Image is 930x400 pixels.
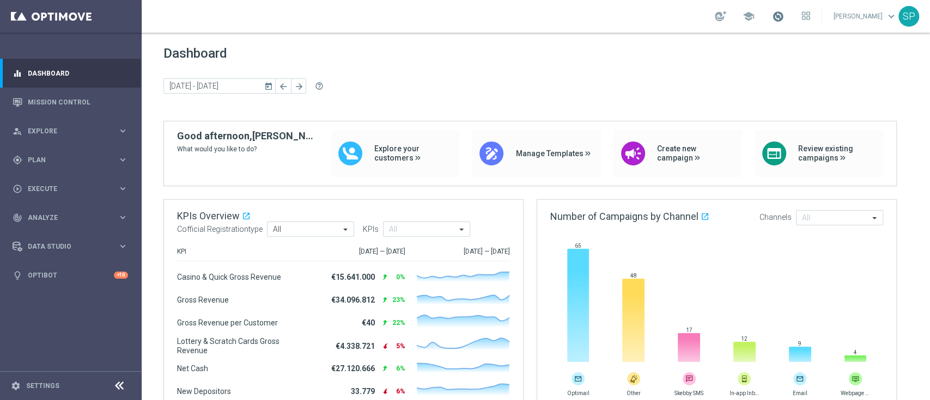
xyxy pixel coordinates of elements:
[13,126,22,136] i: person_search
[13,69,22,78] i: equalizer
[13,261,128,290] div: Optibot
[118,241,128,251] i: keyboard_arrow_right
[12,242,129,251] button: Data Studio keyboard_arrow_right
[28,128,118,134] span: Explore
[13,88,128,116] div: Mission Control
[832,8,898,24] a: [PERSON_NAME]keyboard_arrow_down
[13,242,118,251] div: Data Studio
[13,59,128,88] div: Dashboard
[118,126,128,136] i: keyboard_arrow_right
[118,212,128,223] i: keyboard_arrow_right
[898,6,919,27] div: SP
[28,186,118,192] span: Execute
[13,213,118,223] div: Analyze
[12,184,129,193] button: play_circle_outline Execute keyboard_arrow_right
[28,59,128,88] a: Dashboard
[12,213,129,222] button: track_changes Analyze keyboard_arrow_right
[885,10,897,22] span: keyboard_arrow_down
[118,155,128,165] i: keyboard_arrow_right
[114,272,128,279] div: +10
[11,381,21,391] i: settings
[28,261,114,290] a: Optibot
[13,213,22,223] i: track_changes
[13,184,22,194] i: play_circle_outline
[13,270,22,280] i: lightbulb
[28,214,118,221] span: Analyze
[118,183,128,194] i: keyboard_arrow_right
[12,156,129,164] button: gps_fixed Plan keyboard_arrow_right
[12,69,129,78] button: equalizer Dashboard
[12,271,129,280] button: lightbulb Optibot +10
[26,383,59,389] a: Settings
[13,155,22,165] i: gps_fixed
[28,157,118,163] span: Plan
[13,155,118,165] div: Plan
[13,184,118,194] div: Execute
[13,126,118,136] div: Explore
[12,127,129,136] button: person_search Explore keyboard_arrow_right
[28,88,128,116] a: Mission Control
[743,10,755,22] span: school
[12,98,129,107] button: Mission Control
[28,243,118,250] span: Data Studio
